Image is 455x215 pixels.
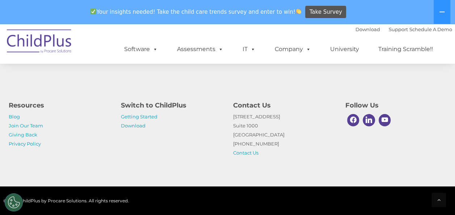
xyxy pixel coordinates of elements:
a: Software [117,42,165,56]
a: Take Survey [305,6,346,18]
img: ✅ [90,9,96,14]
a: Contact Us [233,150,258,156]
span: Take Survey [309,6,342,18]
font: | [355,26,452,32]
a: Training Scramble!! [371,42,440,56]
span: © 2025 ChildPlus by Procare Solutions. All rights reserved. [3,198,129,203]
a: University [323,42,366,56]
button: Cookies Settings [5,193,23,211]
p: [STREET_ADDRESS] Suite 1000 [GEOGRAPHIC_DATA] [PHONE_NUMBER] [233,112,334,157]
a: Assessments [170,42,231,56]
a: Linkedin [361,112,377,128]
a: Company [267,42,318,56]
a: IT [235,42,263,56]
a: Schedule A Demo [409,26,452,32]
a: Facebook [345,112,361,128]
a: Blog [9,114,20,119]
a: Getting Started [121,114,157,119]
img: ChildPlus by Procare Solutions [3,24,76,60]
a: Download [355,26,380,32]
a: Download [121,123,146,128]
h4: Resources [9,100,110,110]
h4: Follow Us [345,100,447,110]
span: Your insights needed! Take the child care trends survey and enter to win! [88,5,304,19]
span: Last name [101,48,123,53]
a: Youtube [377,112,393,128]
a: Privacy Policy [9,141,41,147]
a: Support [389,26,408,32]
h4: Switch to ChildPlus [121,100,222,110]
h4: Contact Us [233,100,334,110]
a: Join Our Team [9,123,43,128]
a: Giving Back [9,132,37,138]
img: 👏 [296,9,301,14]
span: Phone number [101,77,131,83]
